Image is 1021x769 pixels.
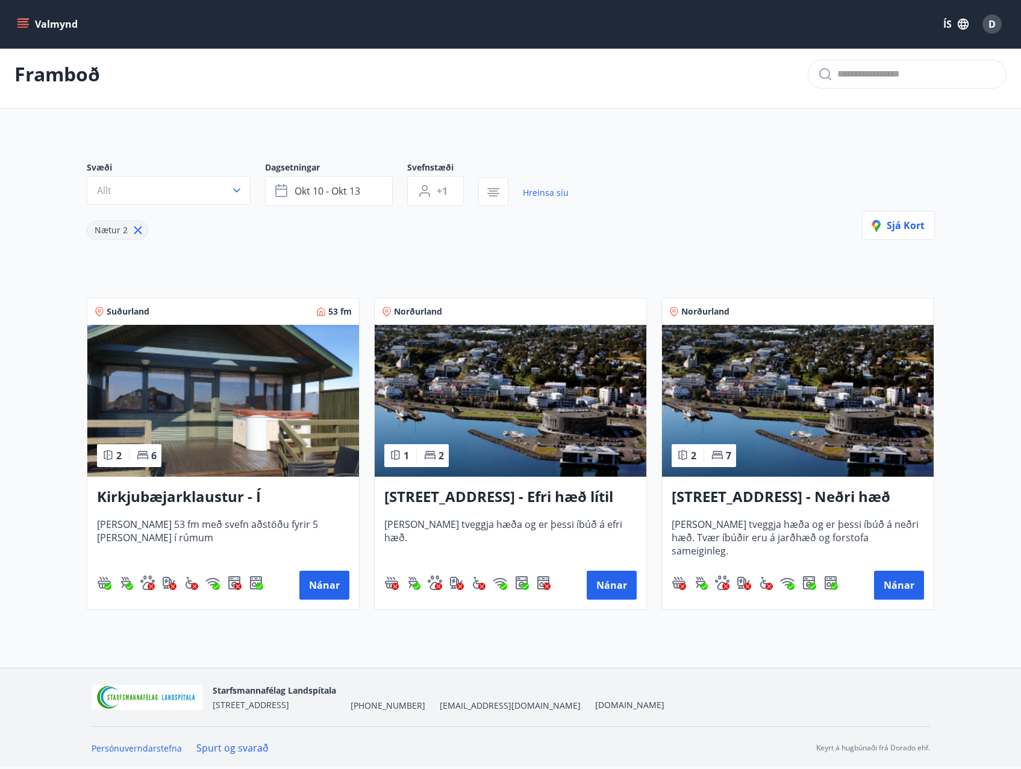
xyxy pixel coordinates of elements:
[672,576,686,590] img: h89QDIuHlAdpqTriuIvuEWkTH976fOgBEOOeu1mi.svg
[151,449,157,462] span: 6
[523,180,569,206] a: Hreinsa síu
[205,576,220,590] div: Þráðlaust net
[726,449,731,462] span: 7
[737,576,751,590] div: Hleðslustöð fyrir rafbíla
[693,576,708,590] img: ZXjrS3QKesehq6nQAPjaRuRTI364z8ohTALB4wBr.svg
[97,184,111,197] span: Allt
[802,576,816,590] div: Þvottavél
[595,699,664,711] a: [DOMAIN_NAME]
[437,184,448,198] span: +1
[97,486,349,508] h3: Kirkjubæjarklaustur - Í [PERSON_NAME] Hæðargarðs
[140,576,155,590] img: pxcaIm5dSOV3FS4whs1soiYWTwFQvksT25a9J10C.svg
[162,576,176,590] div: Hleðslustöð fyrir rafbíla
[140,576,155,590] div: Gæludýr
[439,449,444,462] span: 2
[471,576,486,590] img: 8IYIKVZQyRlUC6HQIIUSdjpPGRncJsz2RzLgWvp4.svg
[672,518,924,557] span: [PERSON_NAME] tveggja hæða og er þessi íbúð á neðri hæð. Tvær íbúðir eru á jarðhæð og forstofa sa...
[92,742,182,754] a: Persónuverndarstefna
[407,162,478,176] span: Svefnstæði
[119,576,133,590] img: ZXjrS3QKesehq6nQAPjaRuRTI364z8ohTALB4wBr.svg
[92,685,204,711] img: 55zIgFoyM5pksCsVQ4sUOj1FUrQvjI8pi0QwpkWm.png
[715,576,729,590] img: pxcaIm5dSOV3FS4whs1soiYWTwFQvksT25a9J10C.svg
[384,576,399,590] div: Heitur pottur
[87,162,265,176] span: Svæði
[14,13,83,35] button: menu
[978,10,1007,39] button: D
[440,700,581,712] span: [EMAIL_ADDRESS][DOMAIN_NAME]
[536,576,551,590] div: Uppþvottavél
[514,576,529,590] img: Dl16BY4EX9PAW649lg1C3oBuIaAsR6QVDQBO2cTm.svg
[265,162,407,176] span: Dagsetningar
[87,325,359,477] img: Paella dish
[205,576,220,590] img: HJRyFFsYp6qjeUYhR4dAD8CaCEsnIFYZ05miwXoh.svg
[737,576,751,590] img: nH7E6Gw2rvWFb8XaSdRp44dhkQaj4PJkOoRYItBQ.svg
[184,576,198,590] div: Aðgengi fyrir hjólastól
[471,576,486,590] div: Aðgengi fyrir hjólastól
[299,571,349,600] button: Nánar
[227,576,242,590] div: Þvottavél
[802,576,816,590] img: Dl16BY4EX9PAW649lg1C3oBuIaAsR6QVDQBO2cTm.svg
[428,576,442,590] img: pxcaIm5dSOV3FS4whs1soiYWTwFQvksT25a9J10C.svg
[872,219,925,232] span: Sjá kort
[87,221,148,240] div: Nætur 2
[107,306,149,318] span: Suðurland
[681,306,729,318] span: Norðurland
[162,576,176,590] img: nH7E6Gw2rvWFb8XaSdRp44dhkQaj4PJkOoRYItBQ.svg
[328,306,352,318] span: 53 fm
[514,576,529,590] div: Þvottavél
[662,325,934,477] img: Paella dish
[823,576,838,590] div: Uppþvottavél
[428,576,442,590] div: Gæludýr
[351,700,425,712] span: [PHONE_NUMBER]
[691,449,696,462] span: 2
[493,576,507,590] div: Þráðlaust net
[213,699,289,711] span: [STREET_ADDRESS]
[249,576,263,590] div: Uppþvottavél
[196,741,269,755] a: Spurt og svarað
[672,576,686,590] div: Heitur pottur
[780,576,795,590] img: HJRyFFsYp6qjeUYhR4dAD8CaCEsnIFYZ05miwXoh.svg
[375,325,646,477] img: Paella dish
[693,576,708,590] div: Gasgrill
[407,176,464,206] button: +1
[862,211,935,240] button: Sjá kort
[816,742,930,753] p: Keyrt á hugbúnaði frá Dorado ehf.
[536,576,551,590] img: 7hj2GulIrg6h11dFIpsIzg8Ak2vZaScVwTihwv8g.svg
[780,576,795,590] div: Þráðlaust net
[116,449,122,462] span: 2
[97,576,111,590] div: Heitur pottur
[213,685,336,696] span: Starfsmannafélag Landspítala
[384,576,399,590] img: h89QDIuHlAdpqTriuIvuEWkTH976fOgBEOOeu1mi.svg
[493,576,507,590] img: HJRyFFsYp6qjeUYhR4dAD8CaCEsnIFYZ05miwXoh.svg
[449,576,464,590] div: Hleðslustöð fyrir rafbíla
[384,518,637,557] span: [PERSON_NAME] tveggja hæða og er þessi íbúð á efri hæð.
[587,571,637,600] button: Nánar
[404,449,409,462] span: 1
[227,576,242,590] img: Dl16BY4EX9PAW649lg1C3oBuIaAsR6QVDQBO2cTm.svg
[97,576,111,590] img: h89QDIuHlAdpqTriuIvuEWkTH976fOgBEOOeu1mi.svg
[937,13,975,35] button: ÍS
[249,576,263,590] img: 7hj2GulIrg6h11dFIpsIzg8Ak2vZaScVwTihwv8g.svg
[184,576,198,590] img: 8IYIKVZQyRlUC6HQIIUSdjpPGRncJsz2RzLgWvp4.svg
[988,17,996,31] span: D
[384,486,637,508] h3: [STREET_ADDRESS] - Efri hæð lítil íbúð 2
[97,518,349,557] span: [PERSON_NAME] 53 fm með svefn aðstöðu fyrir 5 [PERSON_NAME] í rúmum
[406,576,420,590] img: ZXjrS3QKesehq6nQAPjaRuRTI364z8ohTALB4wBr.svg
[449,576,464,590] img: nH7E6Gw2rvWFb8XaSdRp44dhkQaj4PJkOoRYItBQ.svg
[758,576,773,590] div: Aðgengi fyrir hjólastól
[95,224,128,236] span: Nætur 2
[265,176,393,206] button: okt 10 - okt 13
[295,184,360,198] span: okt 10 - okt 13
[87,176,251,205] button: Allt
[14,61,100,87] p: Framboð
[406,576,420,590] div: Gasgrill
[874,571,924,600] button: Nánar
[758,576,773,590] img: 8IYIKVZQyRlUC6HQIIUSdjpPGRncJsz2RzLgWvp4.svg
[823,576,838,590] img: 7hj2GulIrg6h11dFIpsIzg8Ak2vZaScVwTihwv8g.svg
[394,306,442,318] span: Norðurland
[672,486,924,508] h3: [STREET_ADDRESS] - Neðri hæð íbúð 3
[119,576,133,590] div: Gasgrill
[715,576,729,590] div: Gæludýr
